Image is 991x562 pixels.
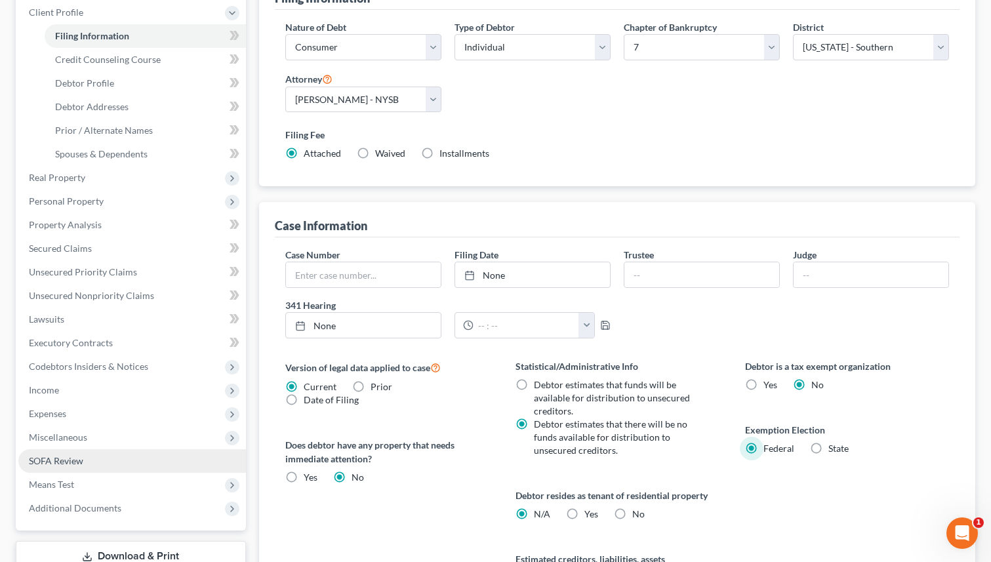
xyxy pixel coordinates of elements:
span: Property Analysis [29,219,102,230]
span: Debtor estimates that there will be no funds available for distribution to unsecured creditors. [534,418,687,456]
span: Expenses [29,408,66,419]
span: Executory Contracts [29,337,113,348]
a: Prior / Alternate Names [45,119,246,142]
label: District [793,20,824,34]
label: Trustee [624,248,654,262]
span: Income [29,384,59,395]
label: Filing Date [455,248,498,262]
span: Unsecured Nonpriority Claims [29,290,154,301]
label: Version of legal data applied to case [285,359,489,375]
a: Executory Contracts [18,331,246,355]
span: Attached [304,148,341,159]
span: Prior / Alternate Names [55,125,153,136]
label: Type of Debtor [455,20,515,34]
span: Credit Counseling Course [55,54,161,65]
label: 341 Hearing [279,298,617,312]
a: None [455,262,610,287]
a: Unsecured Nonpriority Claims [18,284,246,308]
span: Secured Claims [29,243,92,254]
span: Yes [304,472,317,483]
a: Lawsuits [18,308,246,331]
span: N/A [534,508,550,519]
label: Filing Fee [285,128,949,142]
span: Filing Information [55,30,129,41]
span: Current [304,381,336,392]
label: Debtor is a tax exempt organization [745,359,949,373]
a: Debtor Profile [45,71,246,95]
span: Personal Property [29,195,104,207]
a: Unsecured Priority Claims [18,260,246,284]
label: Statistical/Administrative Info [516,359,719,373]
span: Date of Filing [304,394,359,405]
span: Yes [763,379,777,390]
label: Judge [793,248,817,262]
span: Waived [375,148,405,159]
span: Lawsuits [29,313,64,325]
div: Case Information [275,218,367,233]
span: Client Profile [29,7,83,18]
label: Case Number [285,248,340,262]
span: Debtor Profile [55,77,114,89]
span: Debtor estimates that funds will be available for distribution to unsecured creditors. [534,379,690,416]
span: Means Test [29,479,74,490]
a: Property Analysis [18,213,246,237]
input: Enter case number... [286,262,441,287]
input: -- [794,262,948,287]
a: Filing Information [45,24,246,48]
span: Debtor Addresses [55,101,129,112]
span: No [632,508,645,519]
a: Credit Counseling Course [45,48,246,71]
a: Debtor Addresses [45,95,246,119]
input: -- [624,262,779,287]
label: Chapter of Bankruptcy [624,20,717,34]
span: Additional Documents [29,502,121,513]
a: None [286,313,441,338]
a: Spouses & Dependents [45,142,246,166]
span: Unsecured Priority Claims [29,266,137,277]
span: Yes [584,508,598,519]
label: Nature of Debt [285,20,346,34]
span: No [352,472,364,483]
span: SOFA Review [29,455,83,466]
span: Spouses & Dependents [55,148,148,159]
a: SOFA Review [18,449,246,473]
span: 1 [973,517,984,528]
label: Attorney [285,71,333,87]
span: Codebtors Insiders & Notices [29,361,148,372]
input: -- : -- [474,313,580,338]
label: Exemption Election [745,423,949,437]
span: Miscellaneous [29,432,87,443]
a: Secured Claims [18,237,246,260]
iframe: Intercom live chat [946,517,978,549]
span: Prior [371,381,392,392]
label: Debtor resides as tenant of residential property [516,489,719,502]
label: Does debtor have any property that needs immediate attention? [285,438,489,466]
span: Federal [763,443,794,454]
span: No [811,379,824,390]
span: Installments [439,148,489,159]
span: Real Property [29,172,85,183]
span: State [828,443,849,454]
